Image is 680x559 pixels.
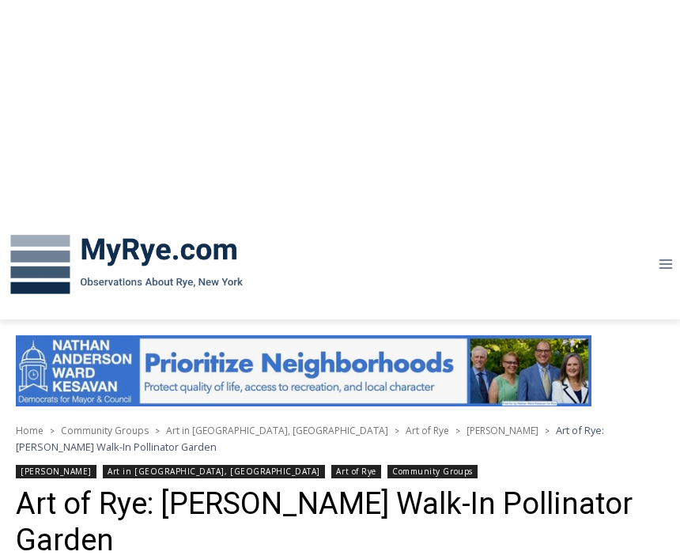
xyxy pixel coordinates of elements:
span: > [455,425,460,436]
button: Open menu [651,252,680,277]
a: [PERSON_NAME] [16,465,96,478]
a: Home [16,424,43,437]
h1: Art of Rye: [PERSON_NAME] Walk-In Pollinator Garden [16,486,664,558]
a: Art of Rye [331,465,380,478]
span: > [155,425,160,436]
a: Community Groups [387,465,477,478]
a: Art of Rye [406,424,449,437]
a: Art in [GEOGRAPHIC_DATA], [GEOGRAPHIC_DATA] [166,424,388,437]
span: > [395,425,399,436]
a: Art in [GEOGRAPHIC_DATA], [GEOGRAPHIC_DATA] [103,465,325,478]
a: Community Groups [61,424,149,437]
span: > [545,425,550,436]
span: Art of Rye: [PERSON_NAME] Walk-In Pollinator Garden [16,423,604,453]
span: > [50,425,55,436]
nav: Breadcrumbs [16,422,664,455]
a: [PERSON_NAME] [467,424,538,437]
